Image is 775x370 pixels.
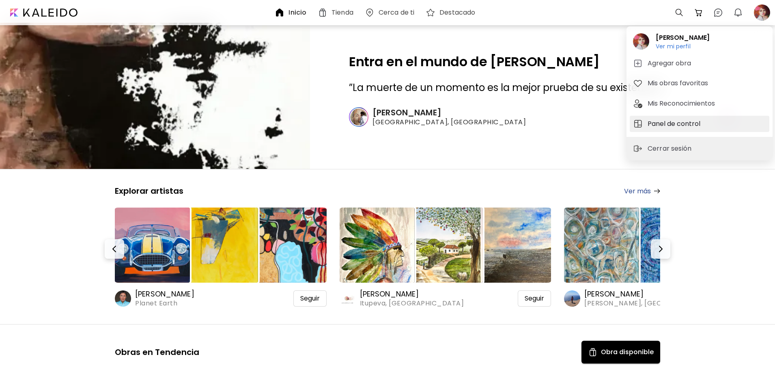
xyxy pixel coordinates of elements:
[648,119,703,129] h5: Panel de control
[648,99,717,108] h5: Mis Reconocimientos
[648,78,710,88] h5: Mis obras favoritas
[633,78,643,88] img: tab
[633,119,643,129] img: tab
[630,116,769,132] button: tabPanel de control
[630,75,769,91] button: tabMis obras favoritas
[656,43,710,50] h6: Ver mi perfil
[630,55,769,71] button: tabAgregar obra
[648,144,694,154] p: Cerrar sesión
[648,58,693,68] h5: Agregar obra
[656,33,710,43] h2: [PERSON_NAME]
[633,99,643,108] img: tab
[630,95,769,112] button: tabMis Reconocimientos
[630,141,697,157] button: sign-outCerrar sesión
[633,58,643,68] img: tab
[633,144,643,154] img: sign-out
